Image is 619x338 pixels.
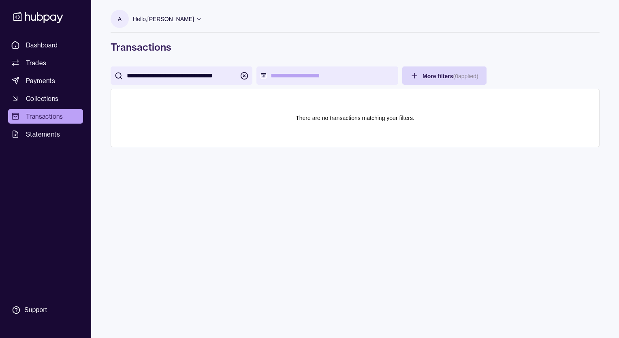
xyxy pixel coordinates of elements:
[8,109,83,124] a: Transactions
[8,302,83,319] a: Support
[8,38,83,52] a: Dashboard
[24,306,47,314] div: Support
[423,73,478,79] span: More filters
[8,56,83,70] a: Trades
[111,41,600,53] h1: Transactions
[26,94,58,103] span: Collections
[453,73,478,79] p: ( 0 applied)
[402,66,487,85] button: More filters(0applied)
[26,40,58,50] span: Dashboard
[127,66,236,85] input: search
[118,15,122,24] p: A
[26,58,46,68] span: Trades
[8,91,83,106] a: Collections
[296,113,414,122] p: There are no transactions matching your filters.
[26,76,55,86] span: Payments
[8,127,83,141] a: Statements
[26,129,60,139] span: Statements
[26,111,63,121] span: Transactions
[133,15,194,24] p: Hello, [PERSON_NAME]
[8,73,83,88] a: Payments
